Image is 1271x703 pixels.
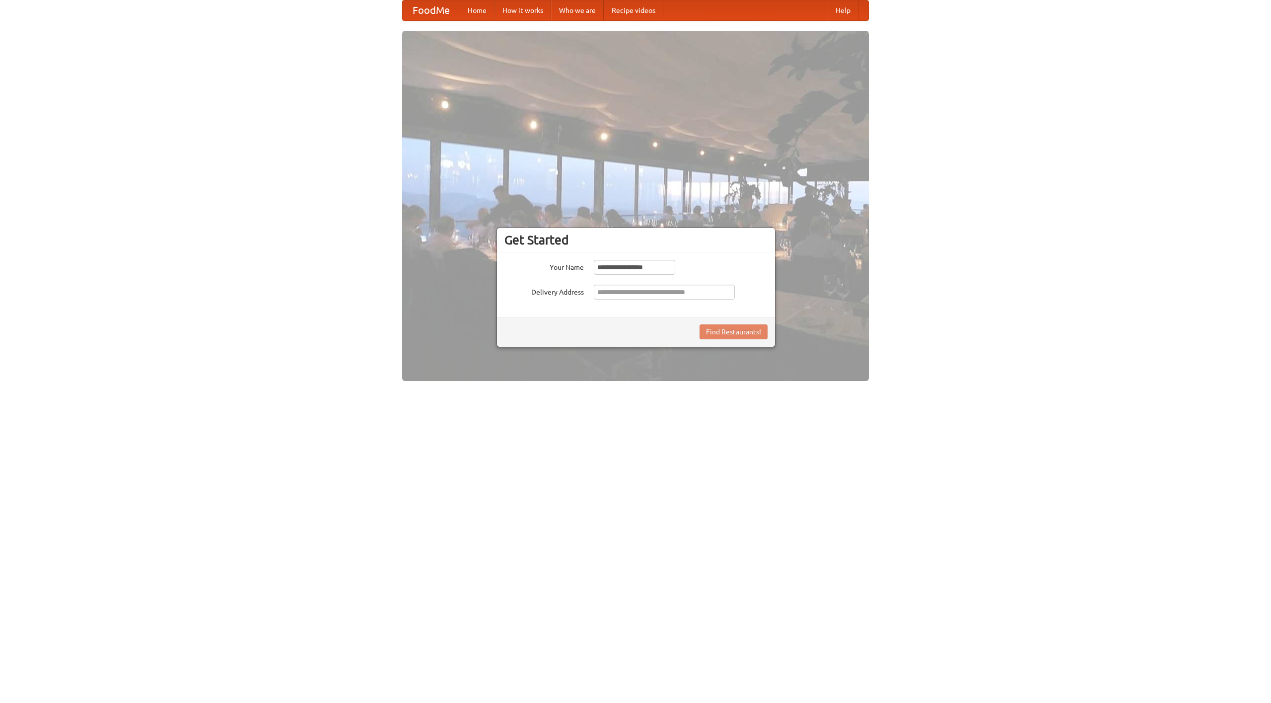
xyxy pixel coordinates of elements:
a: Recipe videos [604,0,663,20]
a: Who we are [551,0,604,20]
a: FoodMe [403,0,460,20]
h3: Get Started [504,233,768,247]
label: Your Name [504,260,584,272]
label: Delivery Address [504,285,584,297]
a: How it works [494,0,551,20]
button: Find Restaurants! [700,324,768,339]
a: Help [828,0,858,20]
a: Home [460,0,494,20]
